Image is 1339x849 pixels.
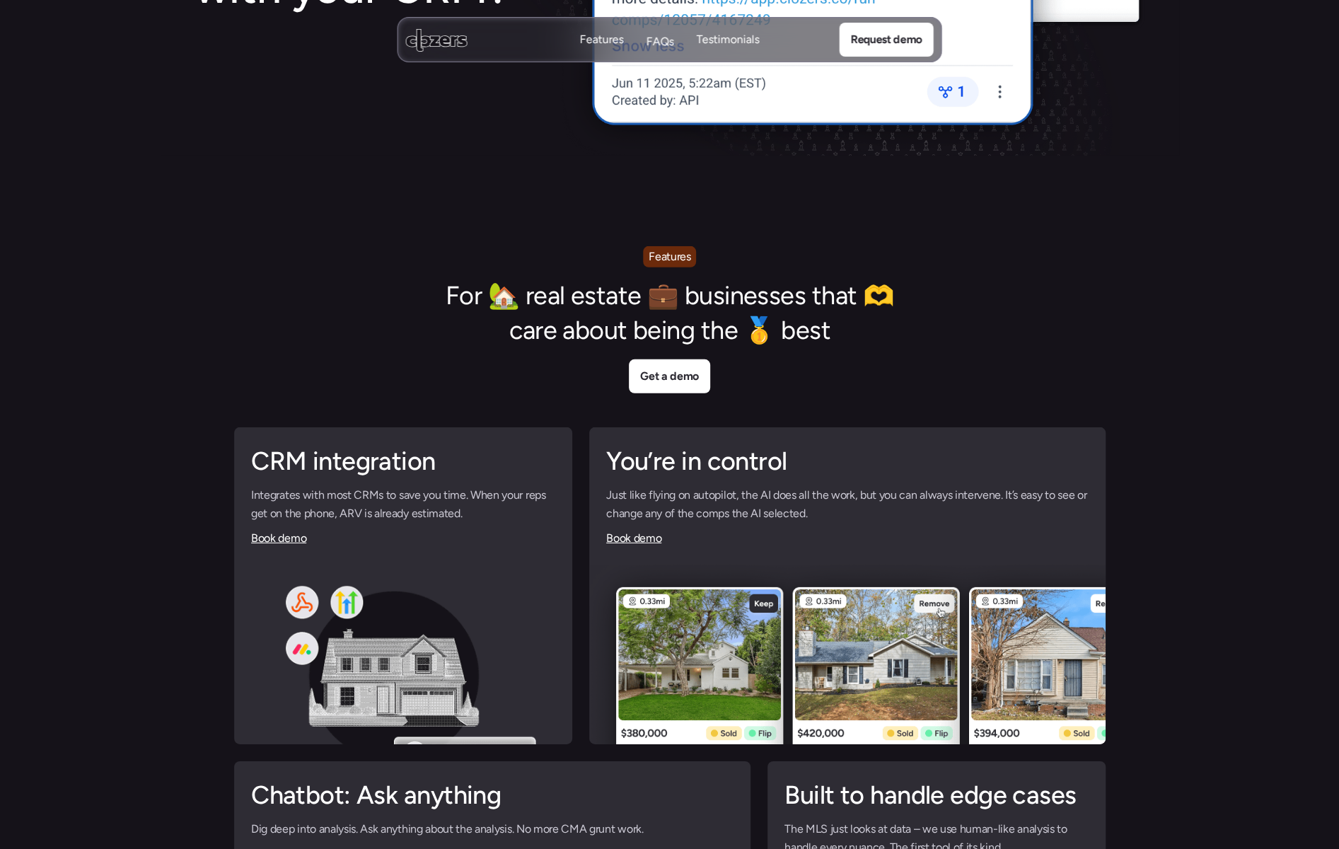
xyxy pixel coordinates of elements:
[251,486,555,522] p: Integrates with most CRMs to save you time. When your reps get on the phone, ARV is already estim...
[697,32,760,47] p: Testimonials
[580,47,624,63] p: Features
[697,32,760,48] a: TestimonialsTestimonials
[784,778,1088,813] h2: Built to handle edge cases
[251,444,555,479] h2: CRM integration
[647,34,674,50] p: FAQs
[251,531,306,545] a: Book demo
[251,820,734,838] p: Dig deep into analysis. Ask anything about the analysis. No more CMA grunt work.
[647,32,674,48] a: FAQsFAQs
[649,248,690,266] p: Features
[606,486,1089,522] p: Just like flying on autopilot, the AI does all the work, but you can always intervene. It’s easy ...
[606,531,661,545] a: Book demo
[697,47,760,63] p: Testimonials
[580,32,624,47] p: Features
[580,32,624,48] a: FeaturesFeatures
[606,444,1089,479] h2: You’re in control
[839,23,933,57] a: Request demo
[251,778,734,813] h2: Chatbot: Ask anything
[850,30,922,49] p: Request demo
[640,367,699,386] p: Get a demo
[429,279,910,348] h2: For 🏡 real estate 💼 businesses that 🫶 care about being the 🥇 best
[629,359,710,393] a: Get a demo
